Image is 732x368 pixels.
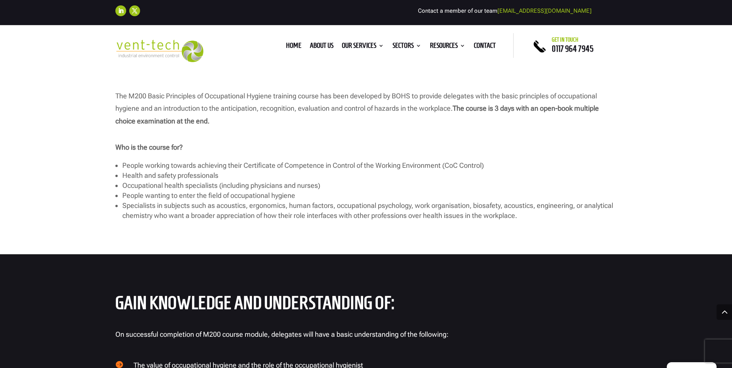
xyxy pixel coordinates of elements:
[115,90,617,134] p: The M200 Basic Principles of Occupational Hygiene training course has been developed by BOHS to p...
[552,37,578,43] span: Get in touch
[474,43,496,51] a: Contact
[115,360,123,368] span: 
[122,160,617,170] li: People working towards achieving their Certificate of Competence in Control of the Working Enviro...
[418,7,592,14] span: Contact a member of our team
[129,5,140,16] a: Follow on X
[122,201,617,221] li: Specialists in subjects such as acoustics, ergonomics, human factors, occupational psychology, wo...
[310,43,333,51] a: About us
[115,5,126,16] a: Follow on LinkedIn
[115,143,183,151] strong: Who is the course for?
[115,328,617,348] p: On successful completion of M200 course module, delegates will have a basic understanding of the ...
[115,40,204,62] img: 2023-09-27T08_35_16.549ZVENT-TECH---Clear-background
[497,7,592,14] a: [EMAIL_ADDRESS][DOMAIN_NAME]
[122,170,617,181] li: Health and safety professionals
[122,181,617,191] li: Occupational health specialists (including physicians and nurses)
[115,104,599,125] strong: The course is 3 days with an open-book multiple choice examination at the end.
[342,43,384,51] a: Our Services
[552,44,593,53] a: 0117 964 7945
[286,43,301,51] a: Home
[430,43,465,51] a: Resources
[115,293,617,316] h2: Gain knowledge and understanding of:
[122,191,617,201] li: People wanting to enter the field of occupational hygiene
[392,43,421,51] a: Sectors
